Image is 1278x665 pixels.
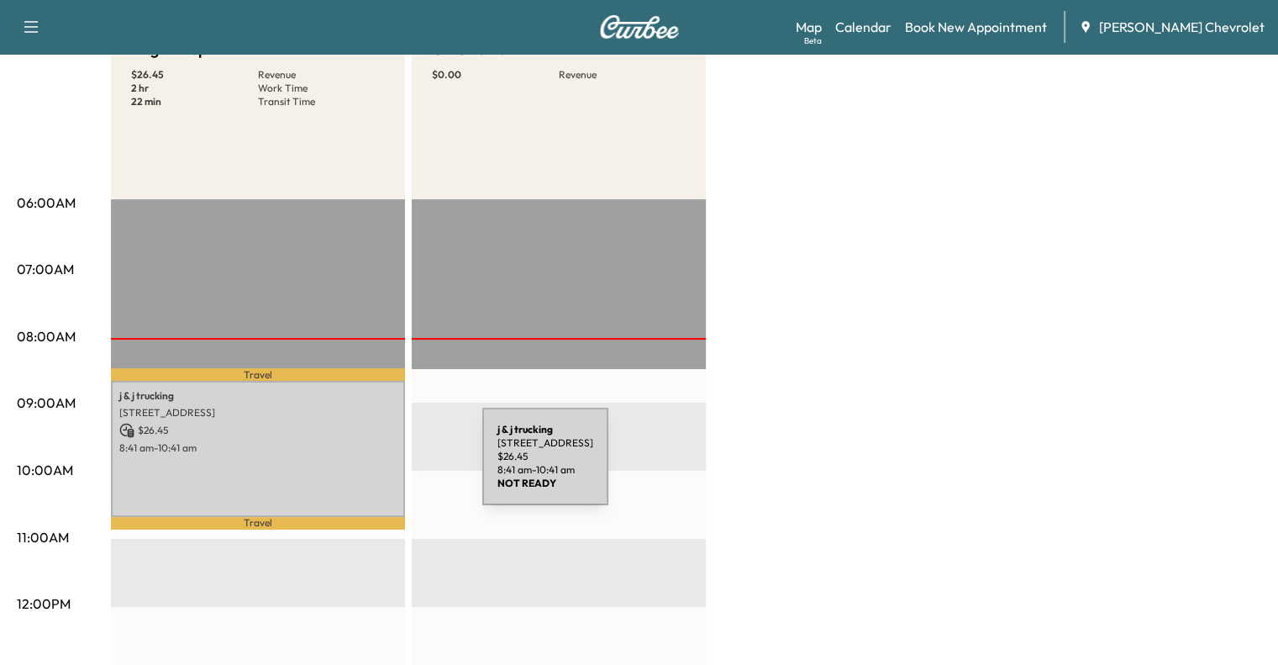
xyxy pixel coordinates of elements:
p: Revenue [258,68,385,82]
img: Curbee Logo [599,15,680,39]
p: 11:00AM [17,527,69,547]
p: [STREET_ADDRESS] [119,406,397,420]
p: 06:00AM [17,193,76,213]
a: MapBeta [796,17,822,37]
p: 8:41 am - 10:41 am [119,441,397,455]
p: 12:00PM [17,594,71,614]
a: Book New Appointment [905,17,1047,37]
p: $ 26.45 [131,68,258,82]
p: 2 hr [131,82,258,95]
p: Travel [111,517,405,530]
p: Transit Time [258,95,385,108]
div: Beta [804,34,822,47]
p: 09:00AM [17,393,76,413]
span: [PERSON_NAME] Chevrolet [1099,17,1265,37]
p: $ 26.45 [119,423,397,438]
p: 22 min [131,95,258,108]
p: 10:00AM [17,460,73,480]
p: j & j trucking [119,389,397,403]
p: 07:00AM [17,259,74,279]
p: Work Time [258,82,385,95]
p: Revenue [559,68,686,82]
p: Travel [111,368,405,381]
p: $ 0.00 [432,68,559,82]
p: 08:00AM [17,326,76,346]
a: Calendar [835,17,891,37]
